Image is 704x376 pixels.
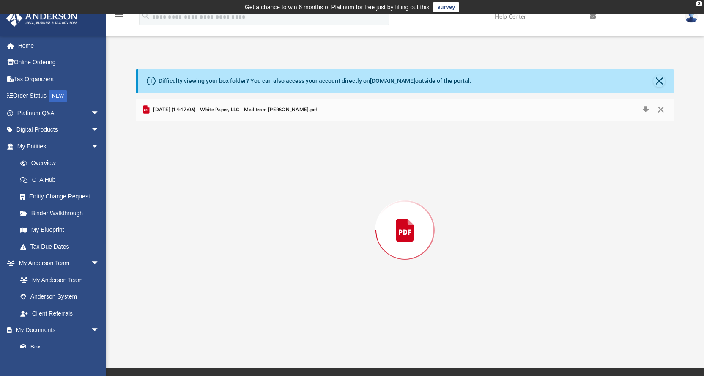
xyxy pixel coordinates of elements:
div: Get a chance to win 6 months of Platinum for free just by filling out this [245,2,430,12]
button: Close [653,104,668,116]
a: My Blueprint [12,222,108,239]
div: close [696,1,702,6]
span: arrow_drop_down [91,104,108,122]
a: Client Referrals [12,305,108,322]
div: NEW [49,90,67,102]
img: User Pic [685,11,698,23]
a: Platinum Q&Aarrow_drop_down [6,104,112,121]
span: arrow_drop_down [91,121,108,139]
div: Preview [136,99,674,340]
img: Anderson Advisors Platinum Portal [4,10,80,27]
a: Online Ordering [6,54,112,71]
a: My Entitiesarrow_drop_down [6,138,112,155]
a: Binder Walkthrough [12,205,112,222]
a: Digital Productsarrow_drop_down [6,121,112,138]
a: Anderson System [12,288,108,305]
div: Difficulty viewing your box folder? You can also access your account directly on outside of the p... [159,77,471,85]
span: arrow_drop_down [91,322,108,339]
a: [DOMAIN_NAME] [370,77,415,84]
a: Order StatusNEW [6,88,112,105]
a: Home [6,37,112,54]
a: Overview [12,155,112,172]
i: search [141,11,151,21]
span: [DATE] (14:17:06) - White Paper, LLC - Mail from [PERSON_NAME].pdf [151,106,318,114]
span: arrow_drop_down [91,138,108,155]
a: My Documentsarrow_drop_down [6,322,108,339]
a: Tax Organizers [6,71,112,88]
a: Tax Due Dates [12,238,112,255]
button: Download [638,104,653,116]
a: My Anderson Teamarrow_drop_down [6,255,108,272]
a: Box [12,338,104,355]
span: arrow_drop_down [91,255,108,272]
button: Close [653,75,665,87]
a: CTA Hub [12,171,112,188]
a: Entity Change Request [12,188,112,205]
a: My Anderson Team [12,272,104,288]
i: menu [114,12,124,22]
a: menu [114,16,124,22]
a: survey [433,2,459,12]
